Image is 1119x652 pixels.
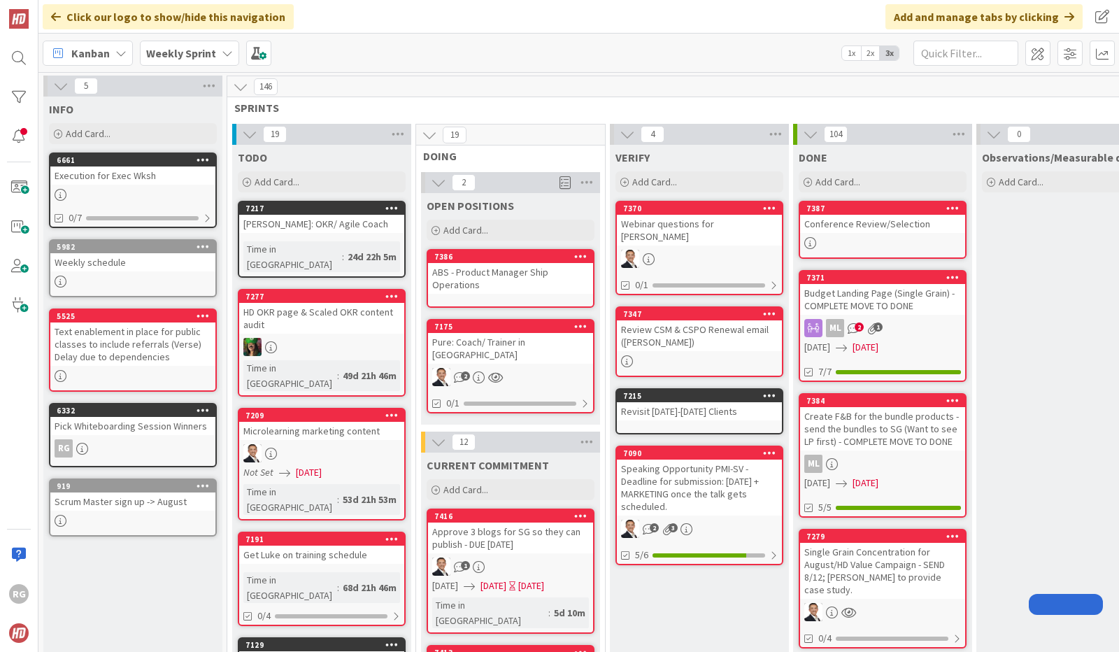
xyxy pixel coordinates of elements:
[427,199,514,213] span: OPEN POSITIONS
[245,534,404,544] div: 7191
[71,45,110,62] span: Kanban
[49,102,73,116] span: INFO
[804,340,830,355] span: [DATE]
[799,529,967,649] a: 7279Single Grain Concentration for August/HD Value Campaign - SEND 8/12; [PERSON_NAME] to provide...
[49,153,217,228] a: 6661Execution for Exec Wksh0/7
[239,290,404,334] div: 7277HD OKR page & Scaled OKR content audit
[617,202,782,246] div: 7370Webinar questions for [PERSON_NAME]
[57,406,215,416] div: 6332
[669,523,678,532] span: 3
[239,422,404,440] div: Microlearning marketing content
[243,360,337,391] div: Time in [GEOGRAPHIC_DATA]
[615,201,783,295] a: 7370Webinar questions for [PERSON_NAME]SL0/1
[799,150,827,164] span: DONE
[615,150,650,164] span: VERIFY
[428,510,593,553] div: 7416Approve 3 blogs for SG so they can publish - DUE [DATE]
[427,509,594,634] a: 7416Approve 3 blogs for SG so they can publish - DUE [DATE]SL[DATE][DATE][DATE]Time in [GEOGRAPHI...
[428,320,593,364] div: 7175Pure: Coach/ Trainer in [GEOGRAPHIC_DATA]
[50,480,215,492] div: 919
[50,253,215,271] div: Weekly schedule
[550,605,589,621] div: 5d 10m
[254,78,278,95] span: 146
[239,290,404,303] div: 7277
[617,320,782,351] div: Review CSM & CSPO Renewal email ([PERSON_NAME])
[239,409,404,440] div: 7209Microlearning marketing content
[428,333,593,364] div: Pure: Coach/ Trainer in [GEOGRAPHIC_DATA]
[243,444,262,462] img: SL
[238,532,406,626] a: 7191Get Luke on training scheduleTime in [GEOGRAPHIC_DATA]:68d 21h 46m0/4
[874,323,883,332] span: 1
[461,371,470,381] span: 2
[615,446,783,565] a: 7090Speaking Opportunity PMI-SV - Deadline for submission: [DATE] + MARKETING once the talk gets ...
[623,204,782,213] div: 7370
[885,4,1083,29] div: Add and manage tabs by clicking
[617,202,782,215] div: 7370
[428,250,593,294] div: 7386ABS - Product Manager Ship Operations
[818,631,832,646] span: 0/4
[337,492,339,507] span: :
[428,558,593,576] div: SL
[50,154,215,166] div: 6661
[999,176,1043,188] span: Add Card...
[800,530,965,543] div: 7279
[615,388,783,434] a: 7215Revisit [DATE]-[DATE] Clients
[49,479,217,537] a: 919Scrum Master sign up -> August
[243,241,342,272] div: Time in [GEOGRAPHIC_DATA]
[238,201,406,278] a: 7217[PERSON_NAME]: OKR/ Agile CoachTime in [GEOGRAPHIC_DATA]:24d 22h 5m
[50,310,215,366] div: 5525Text enablement in place for public classes to include referrals (Verse) Delay due to depende...
[806,204,965,213] div: 7387
[818,364,832,379] span: 7/7
[245,640,404,650] div: 7129
[428,263,593,294] div: ABS - Product Manager Ship Operations
[337,580,339,595] span: :
[806,396,965,406] div: 7384
[880,46,899,60] span: 3x
[245,292,404,302] div: 7277
[428,523,593,553] div: Approve 3 blogs for SG so they can publish - DUE [DATE]
[461,561,470,570] span: 1
[861,46,880,60] span: 2x
[243,484,337,515] div: Time in [GEOGRAPHIC_DATA]
[1007,126,1031,143] span: 0
[43,4,294,29] div: Click our logo to show/hide this navigation
[239,202,404,215] div: 7217
[799,270,967,382] a: 7371Budget Landing Page (Single Grain) - COMPLETE MOVE TO DONEML[DATE][DATE]7/7
[239,546,404,564] div: Get Luke on training schedule
[9,9,29,29] img: Visit kanbanzone.com
[617,215,782,246] div: Webinar questions for [PERSON_NAME]
[428,510,593,523] div: 7416
[617,390,782,402] div: 7215
[800,395,965,451] div: 7384Create F&B for the bundle products - send the bundles to SG (Want to see LP first) - COMPLETE...
[50,492,215,511] div: Scrum Master sign up -> August
[804,455,822,473] div: ML
[238,289,406,397] a: 7277HD OKR page & Scaled OKR content auditSLTime in [GEOGRAPHIC_DATA]:49d 21h 46m
[74,78,98,94] span: 5
[621,250,639,268] img: SL
[621,520,639,538] img: SL
[239,533,404,546] div: 7191
[9,623,29,643] img: avatar
[257,609,271,623] span: 0/4
[243,338,262,356] img: SL
[617,390,782,420] div: 7215Revisit [DATE]-[DATE] Clients
[617,520,782,538] div: SL
[432,579,458,593] span: [DATE]
[452,434,476,451] span: 12
[344,249,400,264] div: 24d 22h 5m
[239,639,404,651] div: 7129
[239,533,404,564] div: 7191Get Luke on training schedule
[635,278,648,292] span: 0/1
[50,241,215,253] div: 5982
[443,483,488,496] span: Add Card...
[617,402,782,420] div: Revisit [DATE]-[DATE] Clients
[49,403,217,467] a: 6332Pick Whiteboarding Session WinnersRG
[337,368,339,383] span: :
[804,603,822,621] img: SL
[800,455,965,473] div: ML
[339,580,400,595] div: 68d 21h 46m
[617,250,782,268] div: SL
[432,597,548,628] div: Time in [GEOGRAPHIC_DATA]
[480,579,506,593] span: [DATE]
[427,319,594,413] a: 7175Pure: Coach/ Trainer in [GEOGRAPHIC_DATA]SL0/1
[800,530,965,599] div: 7279Single Grain Concentration for August/HD Value Campaign - SEND 8/12; [PERSON_NAME] to provide...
